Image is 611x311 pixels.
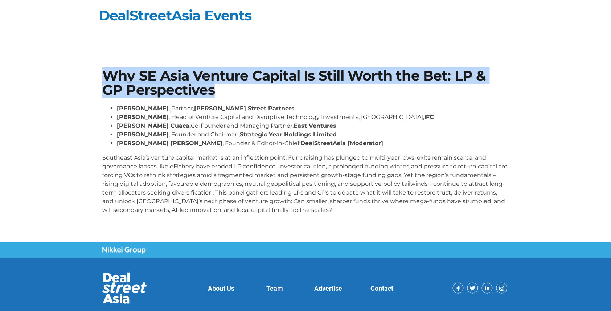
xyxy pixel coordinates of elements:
strong: [PERSON_NAME] [117,131,169,138]
strong: DealStreetAsia [Moderator] [300,140,383,147]
a: DealStreetAsia Events [99,7,251,24]
strong: [PERSON_NAME] Street Partners [194,105,295,112]
a: About Us [208,285,234,292]
strong: Strategic Year Holdings Limited [240,131,337,138]
p: Southeast Asia’s venture capital market is at an inflection point. Fundraising has plunged to mul... [102,154,509,214]
strong: [PERSON_NAME] [PERSON_NAME] [117,140,222,147]
li: , Founder and Chairman, [117,130,509,139]
strong: East Ventures [294,122,336,129]
li: Co-Founder and Managing Partner, [117,122,509,130]
strong: [PERSON_NAME] [117,105,169,112]
img: Nikkei Group [102,247,146,254]
strong: IFC [424,114,434,120]
strong: [PERSON_NAME] [117,114,169,120]
h1: Why SE Asia Venture Capital Is Still Worth the Bet: LP & GP Perspectives [102,69,509,97]
a: Advertise [315,285,343,292]
a: Contact [371,285,394,292]
strong: [PERSON_NAME] Cuaca, [117,122,191,129]
li: , Partner, [117,104,509,113]
li: , Head of Venture Capital and Disruptive Technology Investments, [GEOGRAPHIC_DATA], [117,113,509,122]
li: , Founder & Editor-in-Chief, [117,139,509,148]
a: Team [267,285,283,292]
